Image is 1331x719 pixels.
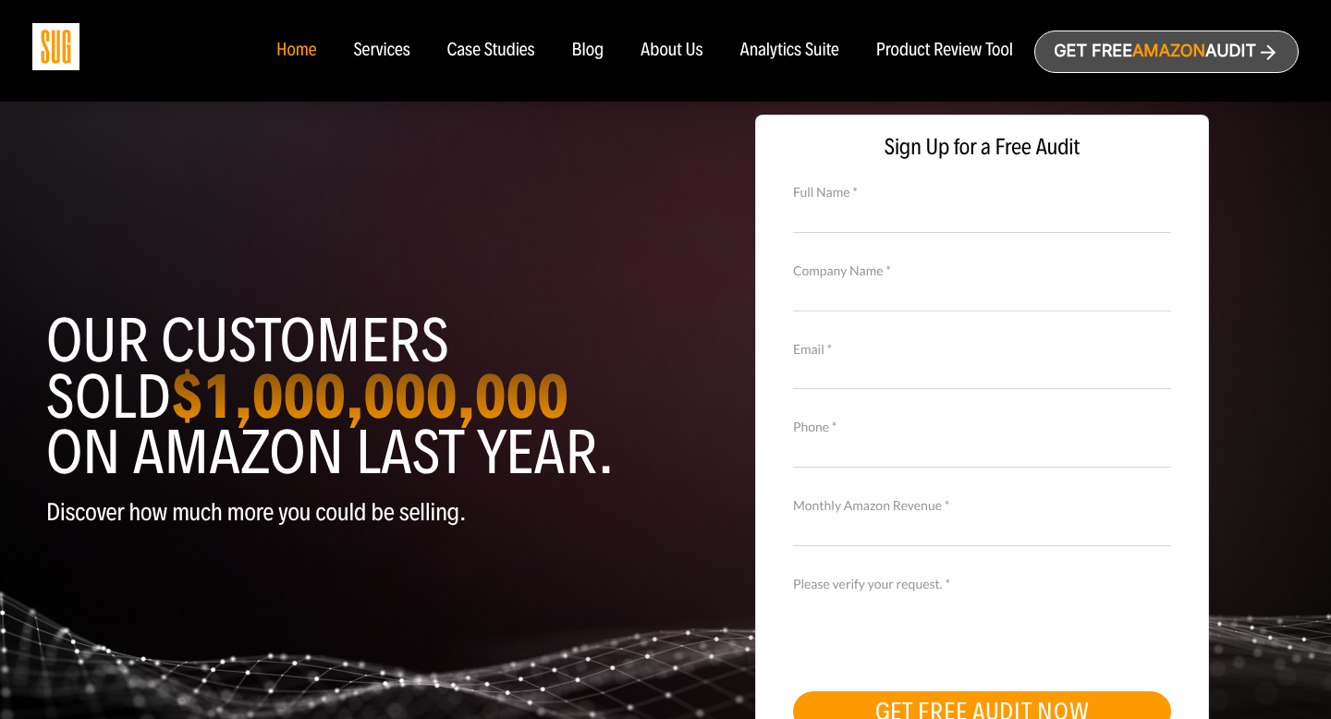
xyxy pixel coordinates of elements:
p: Discover how much more you could be selling. [46,499,652,526]
label: Monthly Amazon Revenue * [793,495,1171,516]
h1: Our customers sold on Amazon last year. [46,313,652,481]
input: Full Name * [793,200,1171,232]
a: Analytics Suite [740,41,839,61]
label: Phone * [793,417,1171,437]
input: Company Name * [793,278,1171,311]
label: Please verify your request. * [793,574,1171,594]
a: About Us [641,41,703,61]
input: Email * [793,357,1171,389]
label: Company Name * [793,261,1171,281]
a: Get freeAmazonAudit [1034,30,1299,73]
span: Sign Up for a Free Audit [775,134,1190,161]
a: Blog [572,41,604,61]
a: Home [276,41,316,61]
strong: $1,000,000,000 [171,359,568,434]
input: Contact Number * [793,435,1171,468]
img: Sug [32,23,79,70]
a: Case Studies [447,41,535,61]
span: Amazon [1132,42,1205,61]
label: Full Name * [793,182,1171,202]
iframe: reCAPTCHA [793,591,1074,664]
input: Monthly Amazon Revenue * [793,514,1171,546]
a: Services [353,41,409,61]
label: Email * [793,339,1171,359]
a: Product Review Tool [876,41,1013,61]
